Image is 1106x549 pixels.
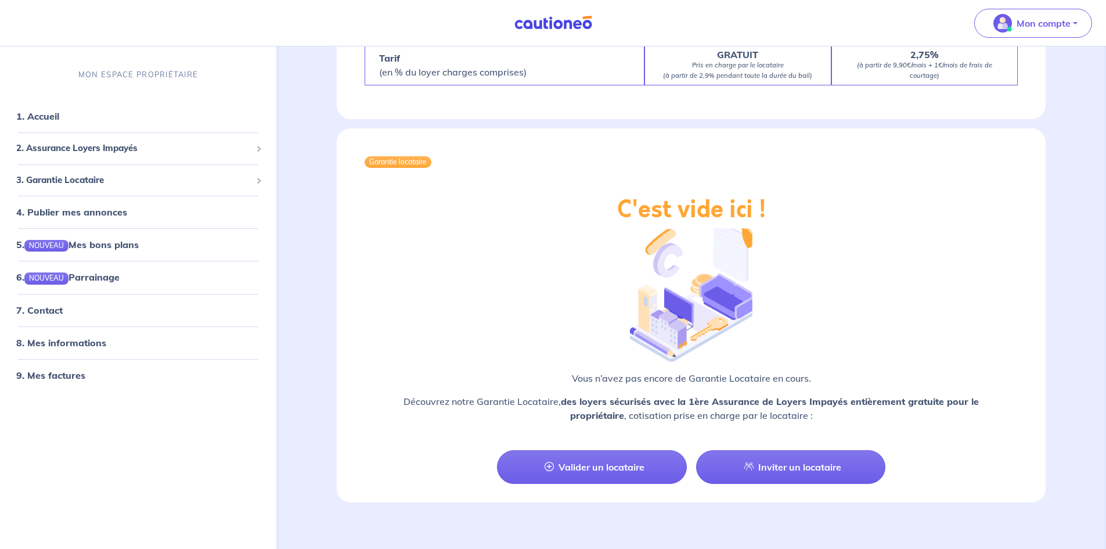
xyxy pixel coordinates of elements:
a: 8. Mes informations [16,336,106,348]
div: 1. Accueil [5,105,272,128]
strong: des loyers sécurisés avec la 1ère Assurance de Loyers Impayés entièrement gratuite pour le propri... [561,396,979,421]
a: 1. Accueil [16,110,59,122]
div: 9. Mes factures [5,363,272,386]
h2: C'est vide ici ! [617,196,766,224]
div: Garantie locataire [365,156,431,168]
div: 7. Contact [5,298,272,321]
a: 4. Publier mes annonces [16,206,127,218]
p: Découvrez notre Garantie Locataire, , cotisation prise en charge par le locataire : [365,394,1018,422]
strong: Tarif [379,52,400,64]
img: Cautioneo [510,16,597,30]
strong: 2,75% [910,49,938,60]
div: 4. Publier mes annonces [5,200,272,224]
a: 7. Contact [16,304,63,315]
a: Inviter un locataire [696,450,885,484]
img: illu_account_valid_menu.svg [993,14,1012,33]
p: Vous n’avez pas encore de Garantie Locataire en cours. [365,371,1018,385]
em: Pris en charge par le locataire (à partir de 2,9% pendant toute la durée du bail) [663,61,812,80]
span: 2. Assurance Loyers Impayés [16,142,251,155]
span: 3. Garantie Locataire [16,173,251,186]
a: 5.NOUVEAUMes bons plans [16,239,139,250]
div: 5.NOUVEAUMes bons plans [5,233,272,256]
a: Valider un locataire [497,450,686,484]
div: 2. Assurance Loyers Impayés [5,137,272,160]
em: (à partir de 9,90€/mois + 1€/mois de frais de courtage) [857,61,992,80]
div: 3. Garantie Locataire [5,168,272,191]
strong: GRATUIT [717,49,758,60]
button: illu_account_valid_menu.svgMon compte [974,9,1092,38]
img: illu_empty_gl.png [630,219,752,362]
p: MON ESPACE PROPRIÉTAIRE [78,69,198,80]
div: 6.NOUVEAUParrainage [5,265,272,289]
a: 9. Mes factures [16,369,85,381]
p: Mon compte [1017,16,1071,30]
div: 8. Mes informations [5,331,272,354]
a: 6.NOUVEAUParrainage [16,271,120,283]
p: (en % du loyer charges comprises) [379,51,527,79]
